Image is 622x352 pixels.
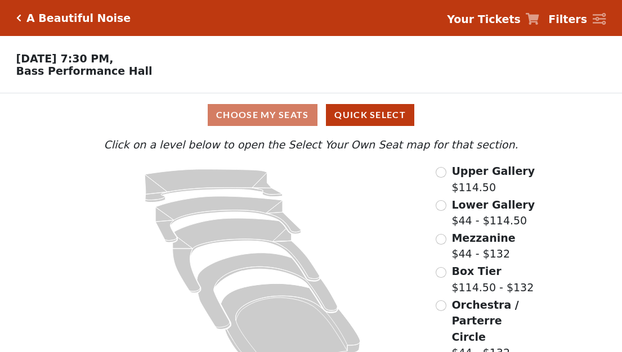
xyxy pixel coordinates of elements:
[451,198,535,211] span: Lower Gallery
[451,165,535,177] span: Upper Gallery
[26,12,131,25] h5: A Beautiful Noise
[451,265,501,277] span: Box Tier
[447,11,539,28] a: Your Tickets
[451,299,518,343] span: Orchestra / Parterre Circle
[86,137,536,153] p: Click on a level below to open the Select Your Own Seat map for that section.
[548,13,587,25] strong: Filters
[145,169,283,202] path: Upper Gallery - Seats Available: 276
[16,14,21,22] a: Click here to go back to filters
[326,104,414,126] button: Quick Select
[451,263,534,295] label: $114.50 - $132
[156,196,301,242] path: Lower Gallery - Seats Available: 20
[451,232,515,244] span: Mezzanine
[451,230,515,262] label: $44 - $132
[548,11,606,28] a: Filters
[451,197,535,229] label: $44 - $114.50
[451,163,535,195] label: $114.50
[447,13,521,25] strong: Your Tickets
